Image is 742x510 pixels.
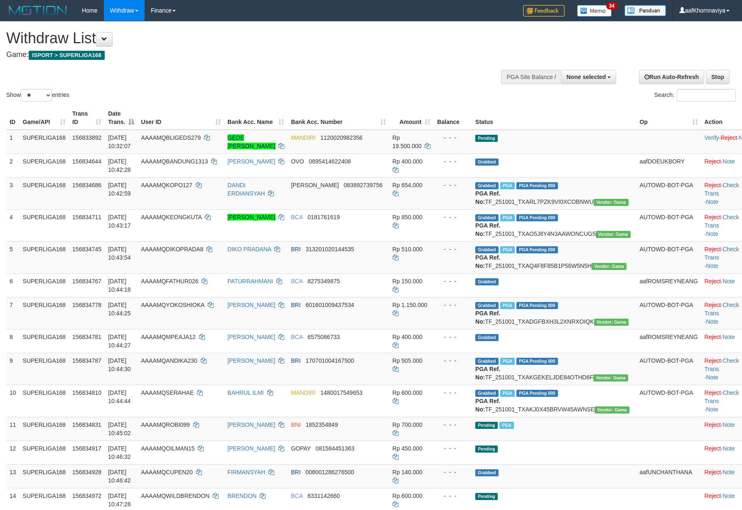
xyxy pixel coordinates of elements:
[722,278,735,285] a: Note
[228,389,264,396] a: BAHRUL ILMI
[705,357,721,364] a: Reject
[20,329,69,353] td: SUPERLIGA168
[393,134,422,149] span: Rp 19.500.000
[20,209,69,241] td: SUPERLIGA168
[108,158,131,173] span: [DATE] 10:42:28
[393,445,423,452] span: Rp 450.000
[228,246,271,253] a: DIKO PRADANA
[228,134,275,149] a: GEDE [PERSON_NAME]
[108,302,131,317] span: [DATE] 10:44:25
[636,153,701,177] td: aafDOEUKBORY
[291,469,300,475] span: BRI
[307,278,340,285] span: Copy 8275349875 to clipboard
[500,182,515,189] span: Marked by aafheankoy
[108,334,131,349] span: [DATE] 10:44:27
[108,421,131,436] span: [DATE] 10:45:02
[6,153,20,177] td: 2
[475,182,499,189] span: Grabbed
[20,464,69,488] td: SUPERLIGA168
[437,134,469,142] div: - - -
[108,445,131,460] span: [DATE] 10:46:32
[6,273,20,297] td: 6
[393,469,423,475] span: Rp 140.000
[228,334,275,340] a: [PERSON_NAME]
[475,493,498,500] span: Pending
[720,134,737,141] a: Reject
[437,357,469,365] div: - - -
[594,199,629,206] span: Vendor URL: https://trx31.1velocity.biz
[305,469,354,475] span: Copy 008001286276500 to clipboard
[705,334,721,340] a: Reject
[437,333,469,341] div: - - -
[320,134,362,141] span: Copy 1120020982356 to clipboard
[72,493,101,499] span: 156834972
[722,334,735,340] a: Note
[636,385,701,417] td: AUTOWD-BOT-PGA
[108,278,131,293] span: [DATE] 10:44:18
[72,302,101,308] span: 156834778
[705,214,739,229] a: Check Trans
[677,89,736,102] input: Search:
[20,241,69,273] td: SUPERLIGA168
[141,246,203,253] span: AAAAMQDIKOPRADA8
[606,2,617,10] span: 34
[291,421,300,428] span: BNI
[706,406,718,413] a: Note
[500,214,515,221] span: Marked by aafchhiseyha
[72,214,101,220] span: 156834711
[305,357,354,364] span: Copy 170701004167500 to clipboard
[72,158,101,165] span: 156834644
[228,158,275,165] a: [PERSON_NAME]
[567,74,606,80] span: None selected
[6,177,20,209] td: 3
[20,417,69,441] td: SUPERLIGA168
[291,357,300,364] span: BRI
[705,493,721,499] a: Reject
[72,134,101,141] span: 156833892
[636,329,701,353] td: aafROMSREYNEANG
[141,493,209,499] span: AAAAMQWILDBRENDON
[475,214,499,221] span: Grabbed
[475,469,499,476] span: Grabbed
[228,302,275,308] a: [PERSON_NAME]
[72,278,101,285] span: 156834767
[291,158,304,165] span: OVO
[141,469,192,475] span: AAAAMQCUPEN20
[592,263,627,270] span: Vendor URL: https://trx31.1velocity.biz
[6,51,486,59] h4: Game:
[705,182,721,188] a: Reject
[577,5,612,17] img: Button%20Memo.svg
[437,213,469,221] div: - - -
[705,302,739,317] a: Check Trans
[108,246,131,261] span: [DATE] 10:43:54
[20,177,69,209] td: SUPERLIGA168
[108,493,131,508] span: [DATE] 10:47:28
[722,469,735,475] a: Note
[500,390,515,397] span: Marked by aafchhiseyha
[6,106,20,130] th: ID
[20,106,69,130] th: Game/API: activate to sort column ascending
[228,278,273,285] a: PATURRAHMANI
[705,389,721,396] a: Reject
[307,493,340,499] span: Copy 6331142660 to clipboard
[516,390,558,397] span: PGA Pending
[516,358,558,365] span: PGA Pending
[309,158,351,165] span: Copy 0895414622408 to clipboard
[500,246,515,253] span: Marked by aafsengchandara
[307,334,340,340] span: Copy 6575086733 to clipboard
[72,246,101,253] span: 156834745
[20,130,69,154] td: SUPERLIGA168
[20,385,69,417] td: SUPERLIGA168
[516,182,558,189] span: PGA Pending
[475,446,498,453] span: Pending
[6,4,69,17] img: MOTION_logo.png
[636,106,701,130] th: Op: activate to sort column ascending
[291,278,302,285] span: BCA
[501,70,561,84] div: PGA Site Balance /
[228,445,275,452] a: [PERSON_NAME]
[291,246,300,253] span: BRI
[654,89,736,102] label: Search:
[72,445,101,452] span: 156834917
[639,70,704,84] a: Run Auto-Refresh
[516,214,558,221] span: PGA Pending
